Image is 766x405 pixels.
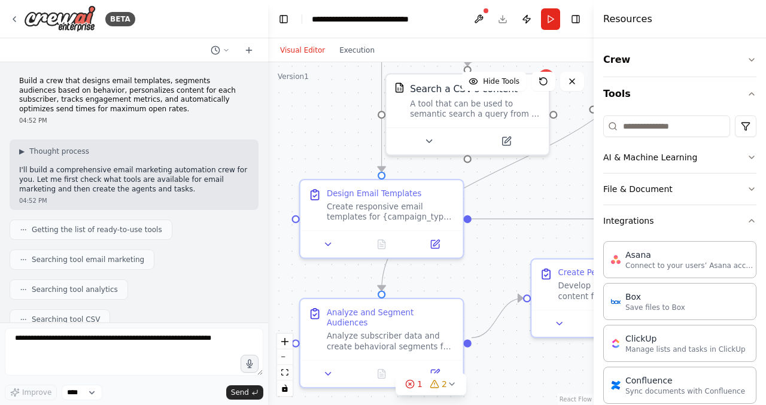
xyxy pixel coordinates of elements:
[625,345,746,354] p: Manage lists and tasks in ClickUp
[19,166,249,194] p: I'll build a comprehensive email marketing automation crew for you. Let me first check what tools...
[558,281,686,302] div: Develop personalized email content for each audience segment identified in the segmentation analy...
[32,225,162,235] span: Getting the list of ready-to-use tools
[354,366,410,382] button: No output available
[611,297,621,306] img: Box
[625,386,745,396] p: Sync documents with Confluence
[327,188,421,199] div: Design Email Templates
[625,249,757,261] div: Asana
[29,147,89,156] span: Thought process
[24,5,96,32] img: Logo
[567,11,584,28] button: Hide right sidebar
[375,22,388,172] g: Edge from 0e751939-b3d4-4c16-85ca-33f758e004ab to 5f368045-bb28-4da0-9e83-406439f58aab
[461,72,527,91] button: Hide Tools
[19,116,249,125] div: 04:52 PM
[19,147,25,156] span: ▶
[611,255,621,264] img: Asana
[375,35,653,290] g: Edge from 06eb8c0c-efc4-4fb2-b3d3-370b3b8ecd55 to 016c2d3c-00ea-416c-9ca1-729bf0e534fd
[277,365,293,380] button: fit view
[396,373,466,395] button: 12
[461,35,652,66] g: Edge from 06eb8c0c-efc4-4fb2-b3d3-370b3b8ecd55 to 8f9b1458-cb23-4031-ab52-e1fe73d60757
[273,43,332,57] button: Visual Editor
[32,285,118,294] span: Searching tool analytics
[412,236,458,252] button: Open in side panel
[625,333,746,345] div: ClickUp
[32,315,100,324] span: Searching tool CSV
[327,202,455,223] div: Create responsive email templates for {campaign_type} campaigns targeting {target_audience}. Desi...
[327,331,455,352] div: Analyze subscriber data and create behavioral segments for {target_audience}. Examine: - Email en...
[585,316,641,332] button: No output available
[32,255,144,264] span: Searching tool email marketing
[277,334,293,349] button: zoom in
[241,355,259,373] button: Click to speak your automation idea
[354,236,410,252] button: No output available
[277,380,293,396] button: toggle interactivity
[625,261,757,270] p: Connect to your users’ Asana accounts
[332,43,382,57] button: Execution
[472,212,755,226] g: Edge from 5f368045-bb28-4da0-9e83-406439f58aab to 1b09fc60-4ee8-4d40-8166-23c8f519720b
[469,133,543,150] button: Open in side panel
[560,396,592,403] a: React Flow attribution
[603,43,756,77] button: Crew
[275,11,292,28] button: Hide left sidebar
[278,72,309,81] div: Version 1
[277,334,293,396] div: React Flow controls
[483,77,519,86] span: Hide Tools
[231,388,249,397] span: Send
[530,258,695,339] div: Create Personalized ContentDevelop personalized email content for each audience segment identifie...
[105,12,135,26] div: BETA
[417,378,422,390] span: 1
[412,366,458,382] button: Open in side panel
[472,291,523,344] g: Edge from 016c2d3c-00ea-416c-9ca1-729bf0e534fd to 0fe29c70-0f48-4136-91fb-950069420334
[625,303,685,312] p: Save files to Box
[299,298,464,388] div: Analyze and Segment AudiencesAnalyze subscriber data and create behavioral segments for {target_a...
[611,339,621,348] img: ClickUp
[625,291,685,303] div: Box
[19,147,89,156] button: ▶Thought process
[410,98,541,119] div: A tool that can be used to semantic search a query from a CSV's content.
[603,12,652,26] h4: Resources
[394,83,405,93] img: CSVSearchTool
[226,385,263,400] button: Send
[277,349,293,365] button: zoom out
[239,43,259,57] button: Start a new chat
[442,378,447,390] span: 2
[19,77,249,114] p: Build a crew that designs email templates, segments audiences based on behavior, personalizes con...
[385,73,550,156] div: CSVSearchToolSearch a CSV's contentA tool that can be used to semantic search a query from a CSV'...
[5,385,57,400] button: Improve
[410,83,518,96] div: Search a CSV's content
[206,43,235,57] button: Switch to previous chat
[603,205,756,236] button: Integrations
[603,173,756,205] button: File & Document
[611,380,621,390] img: Confluence
[299,179,464,259] div: Design Email TemplatesCreate responsive email templates for {campaign_type} campaigns targeting {...
[312,13,409,25] nav: breadcrumb
[625,374,745,386] div: Confluence
[558,267,671,278] div: Create Personalized Content
[603,77,756,111] button: Tools
[22,388,51,397] span: Improve
[327,307,455,328] div: Analyze and Segment Audiences
[19,196,249,205] div: 04:52 PM
[603,142,756,173] button: AI & Machine Learning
